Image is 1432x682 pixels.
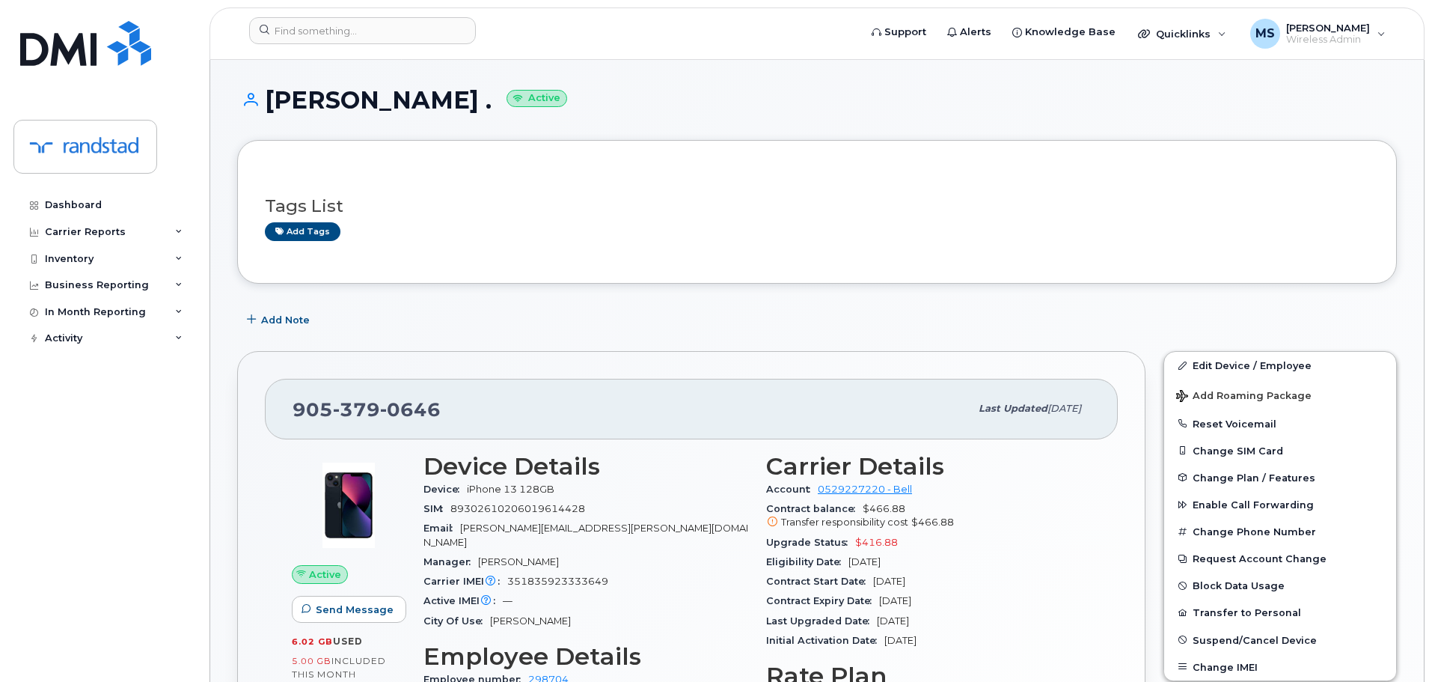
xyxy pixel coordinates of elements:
span: $416.88 [855,537,898,548]
span: 5.00 GB [292,656,331,666]
span: — [503,595,512,606]
span: [PERSON_NAME] [490,615,571,627]
button: Change SIM Card [1164,437,1396,464]
span: 905 [293,398,441,421]
span: City Of Use [423,615,490,627]
span: Contract Expiry Date [766,595,879,606]
button: Change Plan / Features [1164,464,1396,491]
span: [PERSON_NAME] [478,556,559,567]
span: Manager [423,556,478,567]
h3: Carrier Details [766,453,1091,480]
span: 89302610206019614428 [450,503,585,514]
h3: Device Details [423,453,748,480]
span: Last updated [979,403,1047,414]
button: Transfer to Personal [1164,599,1396,626]
button: Change IMEI [1164,654,1396,681]
button: Enable Call Forwarding [1164,491,1396,518]
span: Carrier IMEI [423,576,507,587]
span: 6.02 GB [292,636,333,647]
button: Block Data Usage [1164,572,1396,599]
span: Upgrade Status [766,537,855,548]
span: Add Note [261,313,310,327]
span: [DATE] [873,576,905,587]
span: Active IMEI [423,595,503,606]
span: Add Roaming Package [1176,390,1312,404]
span: Contract Start Date [766,576,873,587]
h1: [PERSON_NAME] . [237,87,1397,113]
span: 351835923333649 [507,576,608,587]
button: Add Note [237,306,322,333]
span: 379 [333,398,380,421]
button: Change Phone Number [1164,518,1396,545]
a: Add tags [265,222,340,241]
button: Reset Voicemail [1164,410,1396,437]
span: $466.88 [766,503,1091,530]
span: Enable Call Forwarding [1193,499,1314,511]
button: Request Account Change [1164,545,1396,572]
span: Account [766,484,818,495]
span: [DATE] [877,615,909,627]
span: used [333,636,363,647]
button: Add Roaming Package [1164,380,1396,410]
small: Active [507,90,567,107]
span: Last Upgraded Date [766,615,877,627]
h3: Tags List [265,197,1369,216]
span: 0646 [380,398,441,421]
button: Suspend/Cancel Device [1164,627,1396,654]
a: Edit Device / Employee [1164,352,1396,379]
span: Active [309,567,341,582]
span: [DATE] [1047,403,1081,414]
span: [DATE] [848,556,881,567]
img: image20231002-3703462-1ig824h.jpeg [304,460,394,550]
span: SIM [423,503,450,514]
span: Send Message [316,603,394,617]
span: included this month [292,655,386,680]
span: Contract balance [766,503,863,514]
h3: Employee Details [423,643,748,670]
span: Suspend/Cancel Device [1193,634,1317,645]
span: $466.88 [911,517,954,528]
span: Initial Activation Date [766,635,884,646]
span: Eligibility Date [766,556,848,567]
span: Change Plan / Features [1193,472,1315,483]
span: iPhone 13 128GB [467,484,554,495]
span: Device [423,484,467,495]
span: [DATE] [884,635,917,646]
button: Send Message [292,596,406,623]
a: 0529227220 - Bell [818,484,912,495]
span: [PERSON_NAME][EMAIL_ADDRESS][PERSON_NAME][DOMAIN_NAME] [423,523,748,547]
span: [DATE] [879,595,911,606]
span: Transfer responsibility cost [781,517,908,528]
span: Email [423,523,460,534]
